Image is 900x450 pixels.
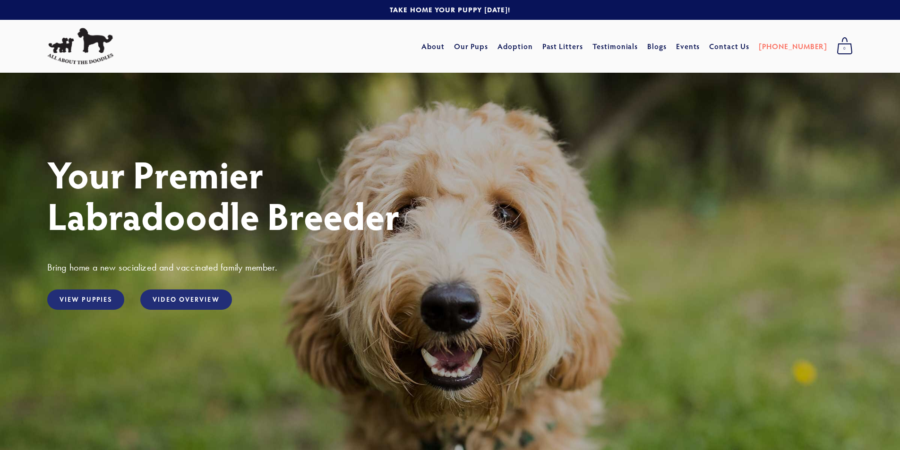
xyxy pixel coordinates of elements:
a: Contact Us [709,38,749,55]
a: [PHONE_NUMBER] [759,38,827,55]
a: Past Litters [542,41,583,51]
a: Blogs [647,38,667,55]
a: View Puppies [47,289,124,310]
span: 0 [837,42,853,55]
a: Events [676,38,700,55]
img: All About The Doodles [47,28,113,65]
h3: Bring home a new socialized and vaccinated family member. [47,261,853,273]
a: 0 items in cart [832,34,857,58]
a: About [421,38,445,55]
a: Our Pups [454,38,489,55]
a: Adoption [497,38,533,55]
a: Video Overview [140,289,231,310]
a: Testimonials [592,38,638,55]
h1: Your Premier Labradoodle Breeder [47,153,853,236]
